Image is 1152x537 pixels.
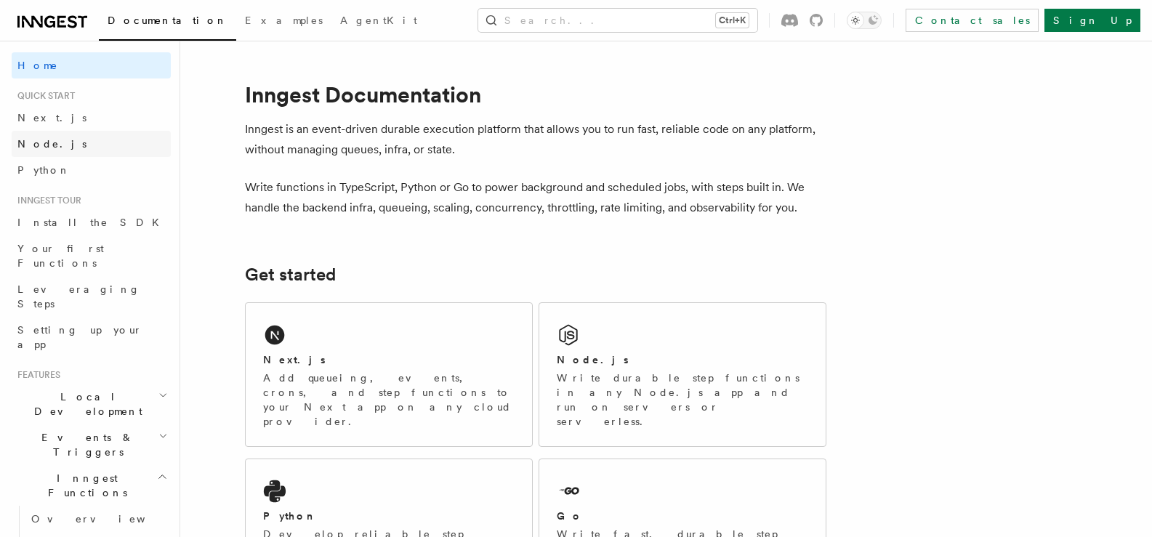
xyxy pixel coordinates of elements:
a: Node.js [12,131,171,157]
p: Write functions in TypeScript, Python or Go to power background and scheduled jobs, with steps bu... [245,177,826,218]
p: Inngest is an event-driven durable execution platform that allows you to run fast, reliable code ... [245,119,826,160]
a: Home [12,52,171,78]
a: Get started [245,265,336,285]
a: Setting up your app [12,317,171,358]
h2: Go [557,509,583,523]
span: Your first Functions [17,243,104,269]
button: Events & Triggers [12,424,171,465]
a: Python [12,157,171,183]
span: Quick start [12,90,75,102]
a: Examples [236,4,331,39]
button: Search...Ctrl+K [478,9,757,32]
a: Documentation [99,4,236,41]
span: AgentKit [340,15,417,26]
span: Examples [245,15,323,26]
a: Contact sales [906,9,1039,32]
span: Next.js [17,112,86,124]
span: Leveraging Steps [17,283,140,310]
a: Overview [25,506,171,532]
span: Overview [31,513,181,525]
span: Setting up your app [17,324,142,350]
span: Python [17,164,71,176]
a: Your first Functions [12,235,171,276]
p: Add queueing, events, crons, and step functions to your Next app on any cloud provider. [263,371,515,429]
span: Home [17,58,58,73]
a: Install the SDK [12,209,171,235]
p: Write durable step functions in any Node.js app and run on servers or serverless. [557,371,808,429]
button: Toggle dark mode [847,12,882,29]
span: Local Development [12,389,158,419]
a: Leveraging Steps [12,276,171,317]
a: Node.jsWrite durable step functions in any Node.js app and run on servers or serverless. [539,302,826,447]
h2: Next.js [263,352,326,367]
span: Inngest tour [12,195,81,206]
a: Next.jsAdd queueing, events, crons, and step functions to your Next app on any cloud provider. [245,302,533,447]
button: Local Development [12,384,171,424]
kbd: Ctrl+K [716,13,749,28]
span: Install the SDK [17,217,168,228]
span: Features [12,369,60,381]
a: Next.js [12,105,171,131]
a: AgentKit [331,4,426,39]
h2: Python [263,509,317,523]
span: Inngest Functions [12,471,157,500]
button: Inngest Functions [12,465,171,506]
span: Node.js [17,138,86,150]
a: Sign Up [1044,9,1140,32]
span: Documentation [108,15,227,26]
span: Events & Triggers [12,430,158,459]
h2: Node.js [557,352,629,367]
h1: Inngest Documentation [245,81,826,108]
